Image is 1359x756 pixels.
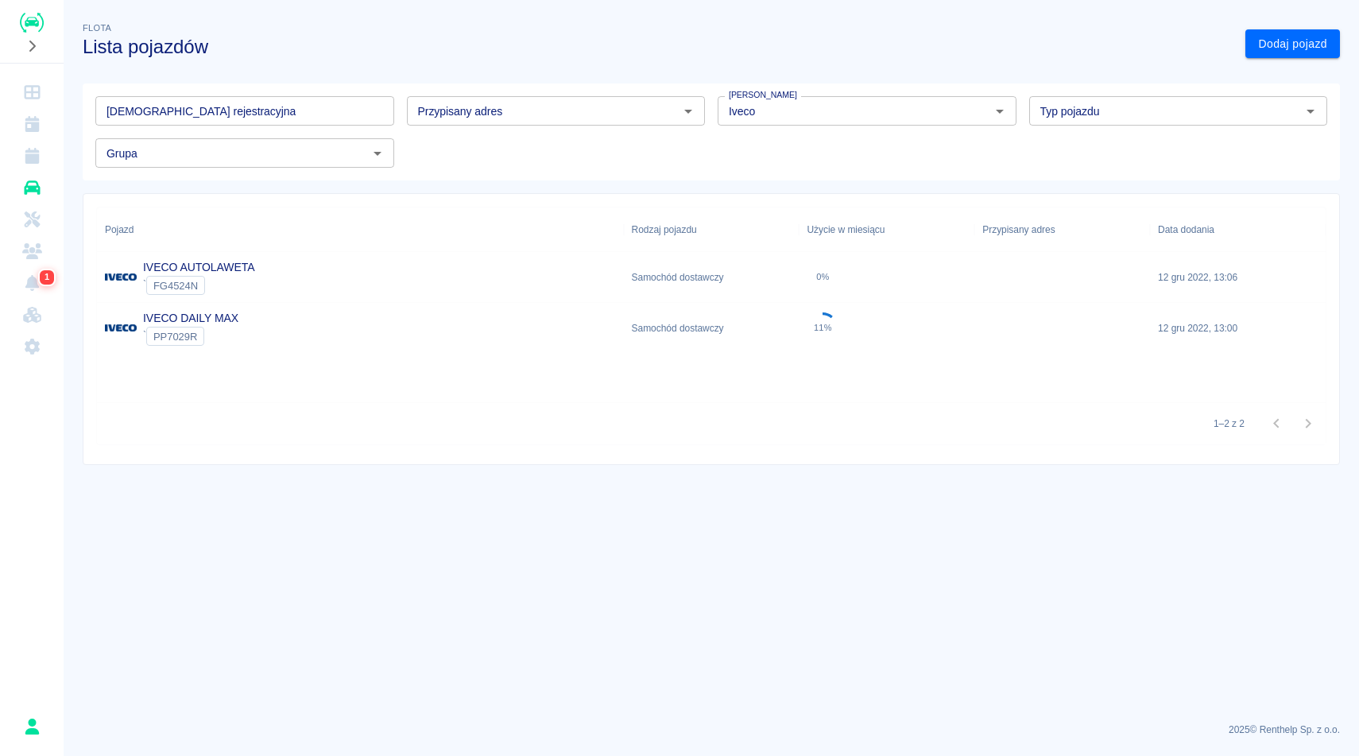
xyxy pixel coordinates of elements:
button: Otwórz [366,142,389,165]
a: Dashboard [6,76,57,108]
a: IVECO AUTOLAWETA [143,261,255,273]
a: Powiadomienia [6,267,57,299]
div: Pojazd [105,207,134,252]
img: Image [105,262,137,293]
h3: Lista pojazdów [83,36,1233,58]
img: Renthelp [20,13,44,33]
button: Otwórz [989,100,1011,122]
button: Otwórz [677,100,699,122]
div: Samochód dostawczy [624,303,800,354]
div: Data dodania [1158,207,1214,252]
button: Rozwiń nawigację [20,36,44,56]
div: ` [143,327,238,346]
a: Kalendarz [6,108,57,140]
label: [PERSON_NAME] [729,89,797,101]
div: Użycie w miesiącu [799,207,974,252]
a: Ustawienia [6,331,57,362]
span: PP7029R [147,331,203,343]
div: 11% [814,323,832,333]
div: 0% [816,272,830,282]
div: Rodzaj pojazdu [624,207,800,252]
p: 1–2 z 2 [1214,417,1245,431]
div: Użycie w miesiącu [807,207,885,252]
img: Image [105,312,137,344]
a: IVECO DAILY MAX [143,312,238,324]
a: Rezerwacje [6,140,57,172]
span: 1 [41,269,52,285]
a: Klienci [6,235,57,267]
p: 2025 © Renthelp Sp. z o.o. [83,723,1340,737]
div: 12 gru 2022, 13:00 [1150,303,1326,354]
span: FG4524N [147,280,204,292]
a: Serwisy [6,204,57,235]
button: Otwórz [1299,100,1322,122]
button: Rafał Płaza [15,710,48,743]
div: Data dodania [1150,207,1326,252]
div: Samochód dostawczy [624,252,800,303]
a: Widget WWW [6,299,57,331]
span: Flota [83,23,111,33]
div: 12 gru 2022, 13:06 [1150,252,1326,303]
a: Dodaj pojazd [1245,29,1340,59]
div: ` [143,276,255,295]
button: Sort [134,219,156,241]
div: Przypisany adres [974,207,1150,252]
div: Pojazd [97,207,624,252]
a: Flota [6,172,57,204]
div: Rodzaj pojazdu [632,207,697,252]
div: Przypisany adres [982,207,1055,252]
